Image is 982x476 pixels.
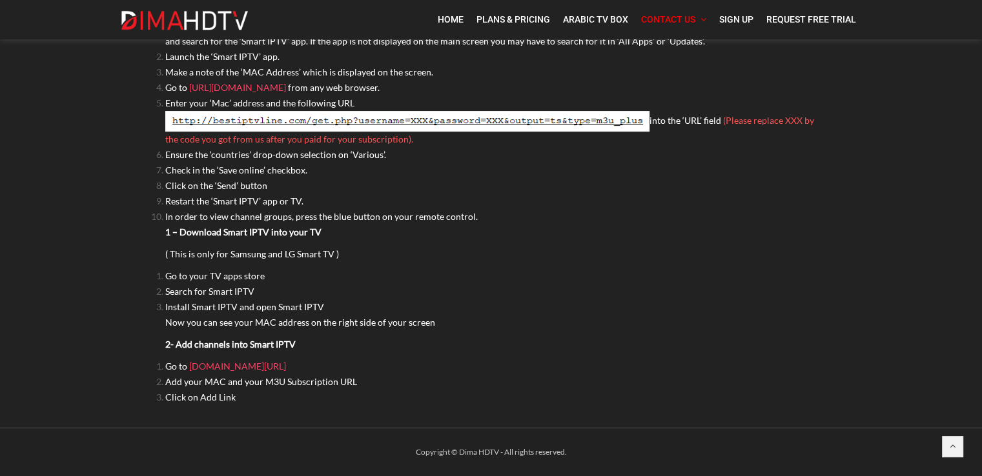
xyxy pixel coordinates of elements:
a: Contact Us [635,6,713,33]
a: Sign Up [713,6,760,33]
span: from any web browser. [288,82,380,93]
span: Launch the ‘Smart IPTV’ app. [165,51,280,62]
a: [URL][DOMAIN_NAME] [189,82,286,93]
span: Home [438,14,464,25]
a: Arabic TV Box [557,6,635,33]
strong: 2- Add channels into Smart IPTV [165,339,296,350]
span: Request Free Trial [766,14,856,25]
a: Back to top [942,436,963,457]
span: (Please replace XXX by the code you got from us after you paid for your subscription). [165,115,814,144]
span: Contact Us [641,14,695,25]
div: Copyright © Dima HDTV - All rights reserved. [114,444,869,460]
a: [DOMAIN_NAME][URL] [189,361,286,372]
span: Restart the ‘Smart IPTV’ app or TV. [165,195,303,206]
a: Plans & Pricing [470,6,557,33]
a: Home [431,6,470,33]
span: Add your MAC and your M3U Subscription URL [165,376,357,387]
img: Dima HDTV [120,10,249,31]
span: Ensure the ‘countries’ drop-down selection on ‘Various’. [165,149,386,160]
span: Go to [165,82,187,93]
span: In order to view channel groups, press the blue button on your remote control. [165,211,478,222]
span: Sign Up [719,14,753,25]
span: Enter your ‘Mac’ address and the following URL into the ‘URL’ field [165,97,721,126]
span: Make a note of the ‘MAC Address’ which is displayed on the screen. [165,66,433,77]
span: ( This is only for Samsung and LG Smart TV ) [165,248,339,259]
span: Search for Smart IPTV [165,286,254,297]
span: Plans & Pricing [476,14,550,25]
span: Now you can see your MAC address on the right side of your screen [165,317,435,328]
span: Go to your TV apps store [165,270,265,281]
span: Click on the ‘Send’ button [165,180,267,191]
span: Check in the ‘Save online’ checkbox. [165,164,307,175]
span: Arabic TV Box [563,14,628,25]
a: Request Free Trial [760,6,863,33]
strong: 1 – Download Smart IPTV into your TV [165,226,322,237]
span: Go to [165,361,187,372]
span: Click on Add Link [165,392,236,402]
span: Install Smart IPTV and open Smart IPTV [165,301,324,312]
